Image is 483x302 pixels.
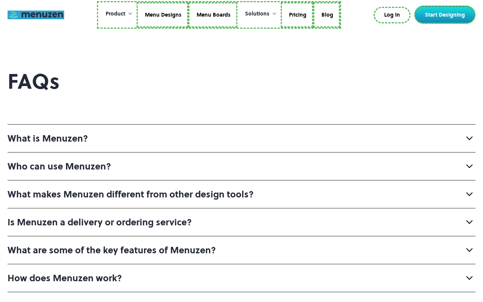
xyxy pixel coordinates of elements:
a: Blog [313,2,340,28]
h2: FAQs [8,69,297,94]
div: Solutions [245,10,269,18]
strong: What makes Menuzen different from other design tools? [8,188,254,200]
div: Solutions [237,2,281,26]
a: Start Designing [414,6,475,24]
a: Menu Boards [188,2,237,28]
strong: Is Menuzen a delivery or ordering service? [8,216,192,228]
div: What is Menuzen? [8,132,88,145]
a: Menu Designs [137,2,188,28]
div: Product [98,2,137,26]
div: Product [106,10,125,18]
a: Log In [374,7,411,23]
div: How does Menuzen work? [8,272,122,284]
a: Pricing [281,2,313,28]
strong: What are some of the key features of Menuzen? [8,244,216,256]
strong: Who can use Menuzen? [8,160,111,173]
